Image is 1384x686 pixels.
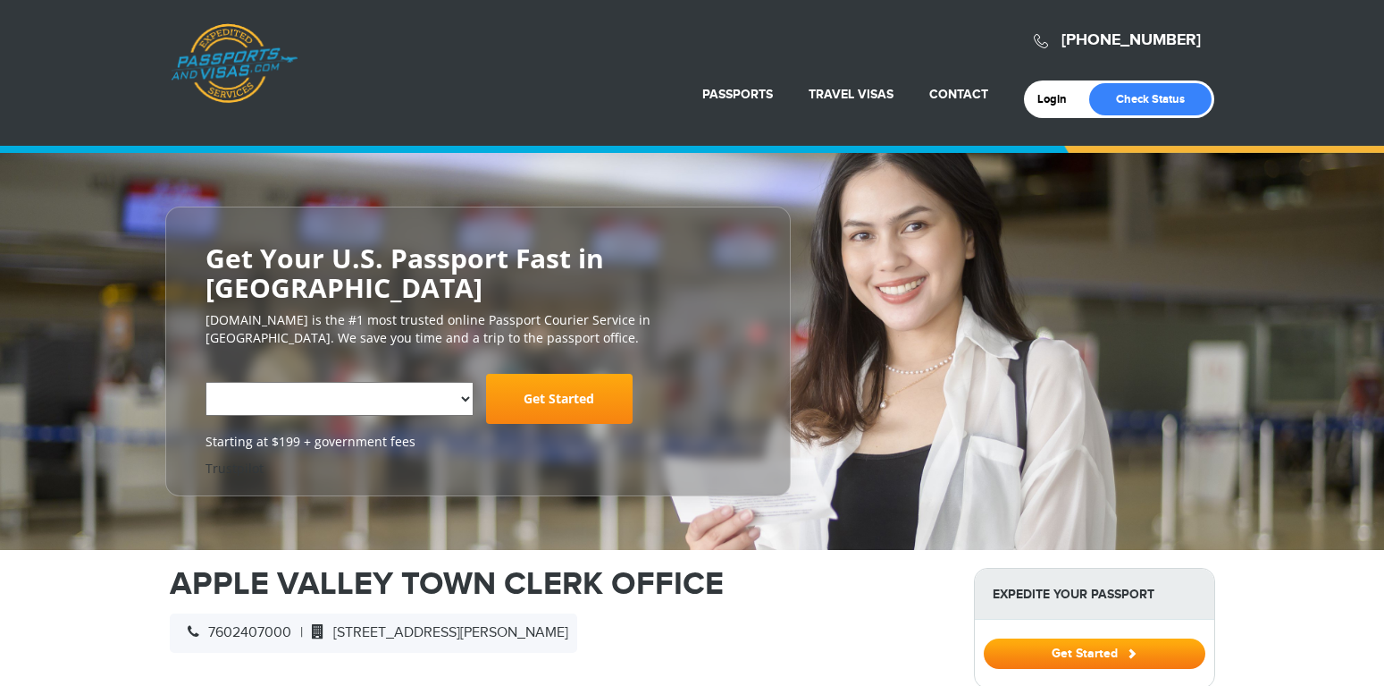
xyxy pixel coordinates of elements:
a: Travel Visas [809,87,893,102]
a: Passports [702,87,773,102]
a: Login [1037,92,1079,106]
a: [PHONE_NUMBER] [1061,30,1201,50]
button: Get Started [984,639,1205,669]
p: [DOMAIN_NAME] is the #1 most trusted online Passport Courier Service in [GEOGRAPHIC_DATA]. We sav... [206,311,751,347]
a: Get Started [984,646,1205,660]
div: | [170,614,577,653]
a: Passports & [DOMAIN_NAME] [171,23,298,104]
strong: Expedite Your Passport [975,569,1214,620]
h1: APPLE VALLEY TOWN CLERK OFFICE [170,568,947,600]
a: Check Status [1089,83,1212,115]
a: Contact [929,87,988,102]
a: Trustpilot [206,460,264,477]
span: Starting at $199 + government fees [206,433,751,451]
span: [STREET_ADDRESS][PERSON_NAME] [303,624,568,641]
span: 7602407000 [179,624,291,641]
a: Get Started [486,374,633,424]
h2: Get Your U.S. Passport Fast in [GEOGRAPHIC_DATA] [206,243,751,302]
